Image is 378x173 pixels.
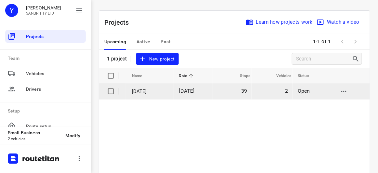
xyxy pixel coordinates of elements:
span: Vehicles [268,72,291,80]
span: Previous Page [336,35,349,48]
span: [DATE] [179,88,195,94]
span: New project [140,55,175,63]
div: Search [352,55,362,63]
span: Route setup [26,123,83,130]
span: Date [179,72,196,80]
span: 2 [285,88,288,94]
p: SAN3R PTY LTD [26,11,61,16]
p: 2 vehicles [8,137,60,141]
p: 1 project [107,56,127,62]
button: New project [136,53,178,65]
div: Route setup [5,120,86,133]
span: Active [137,38,150,46]
span: Stops [232,72,251,80]
input: Search projects [296,54,352,64]
span: Drivers [26,86,83,93]
span: Name [132,72,151,80]
span: 1-1 of 1 [311,35,333,49]
p: Setup [8,108,86,114]
span: 39 [241,88,247,94]
span: Past [161,38,171,46]
span: Projects [26,33,83,40]
span: Status [298,72,318,80]
div: Y [5,4,18,17]
div: Projects [5,30,86,43]
span: Next Page [349,35,362,48]
span: Vehicles [26,70,83,77]
span: Modify [66,133,81,138]
p: Team [8,55,86,62]
span: Upcoming [104,38,126,46]
div: Drivers [5,83,86,96]
span: Open [298,88,310,94]
p: Yvonne Wong [26,5,61,10]
p: Projects [104,18,134,27]
p: Small Business [8,130,60,135]
p: [DATE] [132,88,169,95]
div: Vehicles [5,67,86,80]
button: Modify [60,130,86,141]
